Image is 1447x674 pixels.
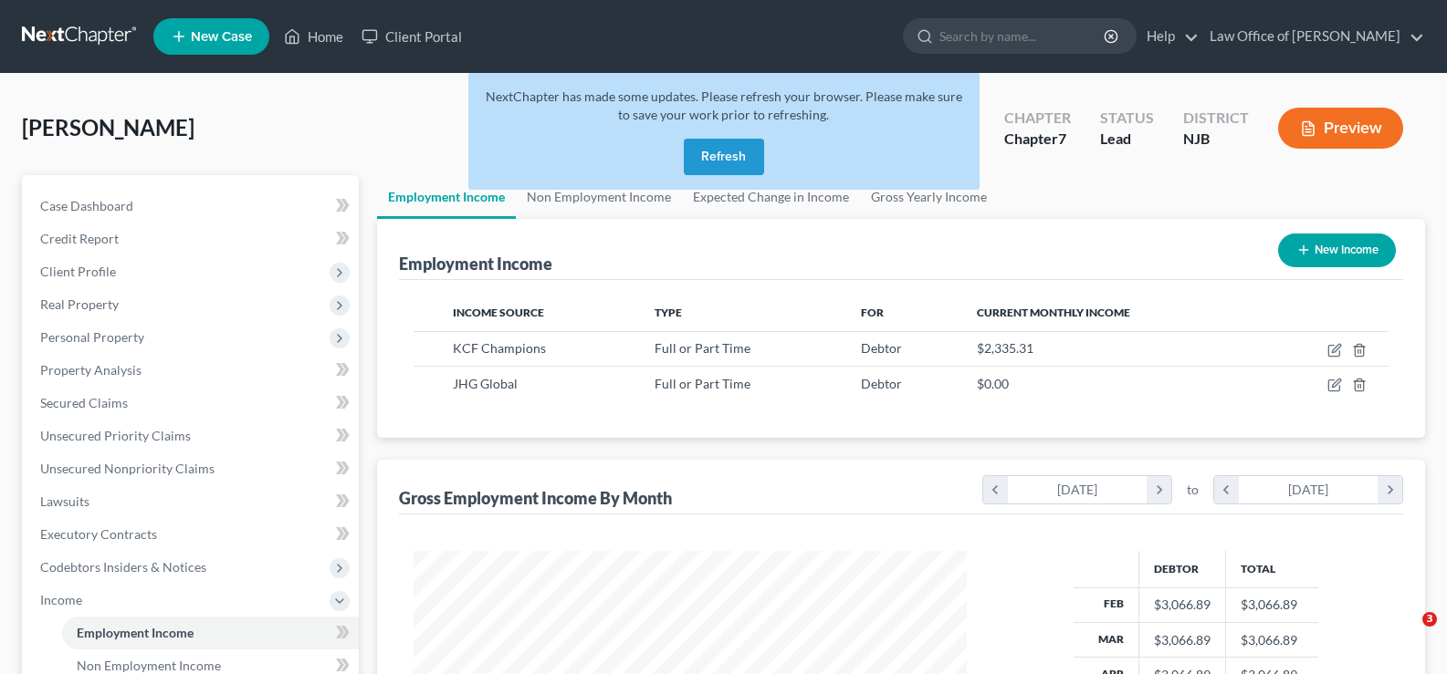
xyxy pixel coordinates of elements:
a: Employment Income [62,617,359,649]
div: Gross Employment Income By Month [399,487,672,509]
button: New Income [1278,233,1396,267]
span: KCF Champions [453,340,546,356]
div: $3,066.89 [1154,631,1211,649]
span: 7 [1058,130,1066,147]
span: to [1187,481,1199,499]
a: Help [1138,20,1199,53]
span: Full or Part Time [655,340,750,356]
span: Debtor [861,340,902,356]
span: [PERSON_NAME] [22,114,194,140]
a: Secured Claims [26,387,359,420]
span: Client Profile [40,264,116,279]
a: Unsecured Nonpriority Claims [26,452,359,485]
a: Case Dashboard [26,190,359,223]
div: Chapter [1004,129,1071,150]
a: Property Analysis [26,354,359,387]
span: Credit Report [40,231,119,246]
span: Non Employment Income [77,658,221,673]
a: Unsecured Priority Claims [26,420,359,452]
a: Law Office of [PERSON_NAME] [1201,20,1424,53]
span: Employment Income [77,625,194,640]
span: $2,335.31 [977,340,1033,356]
div: NJB [1183,129,1249,150]
div: [DATE] [1008,476,1148,503]
div: [DATE] [1239,476,1379,503]
span: Personal Property [40,329,144,345]
i: chevron_left [1214,476,1239,503]
span: Full or Part Time [655,376,750,391]
button: Preview [1278,108,1403,149]
span: Executory Contracts [40,526,157,542]
th: Total [1225,551,1318,587]
span: Real Property [40,296,119,312]
span: Income [40,592,82,607]
a: Executory Contracts [26,518,359,551]
span: Unsecured Priority Claims [40,428,191,443]
div: Chapter [1004,108,1071,129]
th: Debtor [1138,551,1225,587]
span: New Case [191,30,252,44]
div: Lead [1100,129,1154,150]
div: District [1183,108,1249,129]
span: Current Monthly Income [977,306,1130,319]
span: Case Dashboard [40,198,133,213]
a: Credit Report [26,223,359,255]
th: Feb [1074,587,1139,622]
a: Lawsuits [26,485,359,518]
span: Lawsuits [40,493,89,509]
span: JHG Global [453,376,518,391]
span: For [861,306,884,319]
span: Income Source [453,306,544,319]
span: Type [655,306,682,319]
a: Employment Income [377,175,516,219]
div: $3,066.89 [1154,596,1211,614]
span: Secured Claims [40,395,128,410]
span: Codebtors Insiders & Notices [40,559,206,575]
span: Unsecured Nonpriority Claims [40,461,215,476]
div: Status [1100,108,1154,129]
span: Property Analysis [40,362,142,378]
span: NextChapter has made some updates. Please refresh your browser. Please make sure to save your wor... [486,88,962,122]
td: $3,066.89 [1225,622,1318,657]
a: Home [275,20,352,53]
span: Debtor [861,376,902,391]
span: 3 [1422,612,1437,627]
th: Mar [1074,622,1139,657]
iframe: Intercom live chat [1385,612,1429,656]
a: Client Portal [352,20,471,53]
input: Search by name... [939,19,1106,53]
i: chevron_right [1147,476,1171,503]
button: Refresh [684,139,764,175]
span: $0.00 [977,376,1009,391]
div: Employment Income [399,253,552,275]
td: $3,066.89 [1225,587,1318,622]
i: chevron_right [1378,476,1402,503]
i: chevron_left [983,476,1008,503]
